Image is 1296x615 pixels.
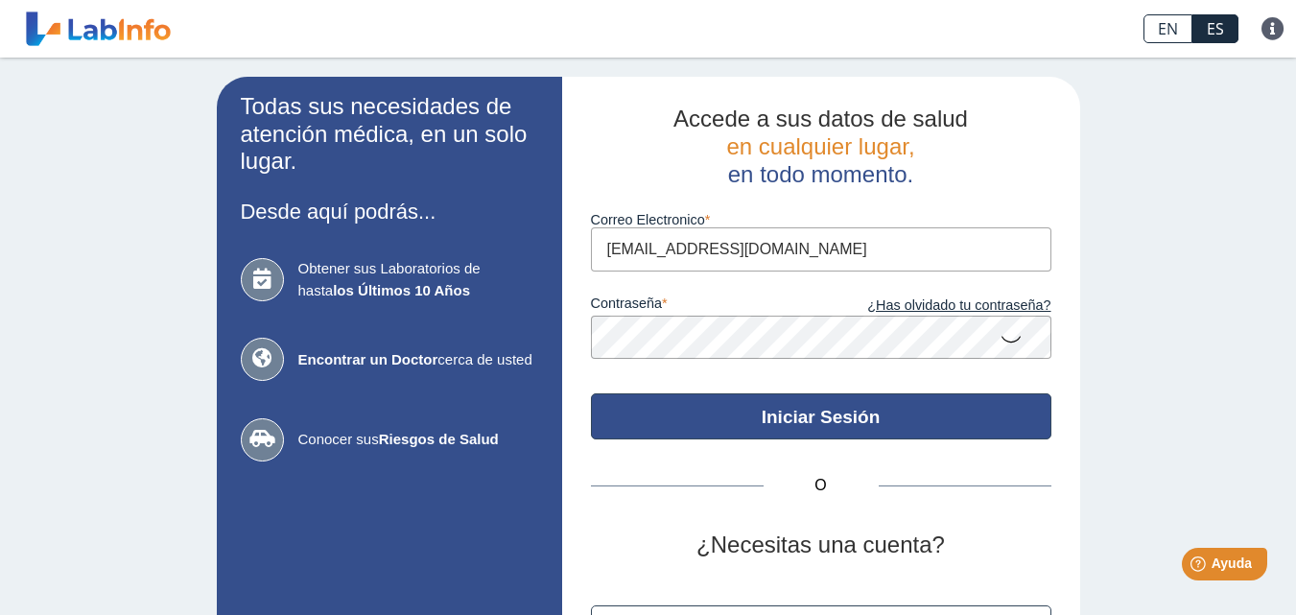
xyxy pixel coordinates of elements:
[673,106,968,131] span: Accede a sus datos de salud
[726,133,914,159] span: en cualquier lugar,
[591,296,821,317] label: contraseña
[591,393,1051,439] button: Iniciar Sesión
[1143,14,1192,43] a: EN
[298,351,438,367] b: Encontrar un Doctor
[298,429,538,451] span: Conocer sus
[298,349,538,371] span: cerca de usted
[1192,14,1238,43] a: ES
[764,474,879,497] span: O
[821,296,1051,317] a: ¿Has olvidado tu contraseña?
[728,161,913,187] span: en todo momento.
[333,282,470,298] b: los Últimos 10 Años
[379,431,499,447] b: Riesgos de Salud
[591,532,1051,559] h2: ¿Necesitas una cuenta?
[1125,540,1275,594] iframe: Help widget launcher
[591,212,1051,227] label: Correo Electronico
[241,93,538,176] h2: Todas sus necesidades de atención médica, en un solo lugar.
[298,258,538,301] span: Obtener sus Laboratorios de hasta
[241,200,538,224] h3: Desde aquí podrás...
